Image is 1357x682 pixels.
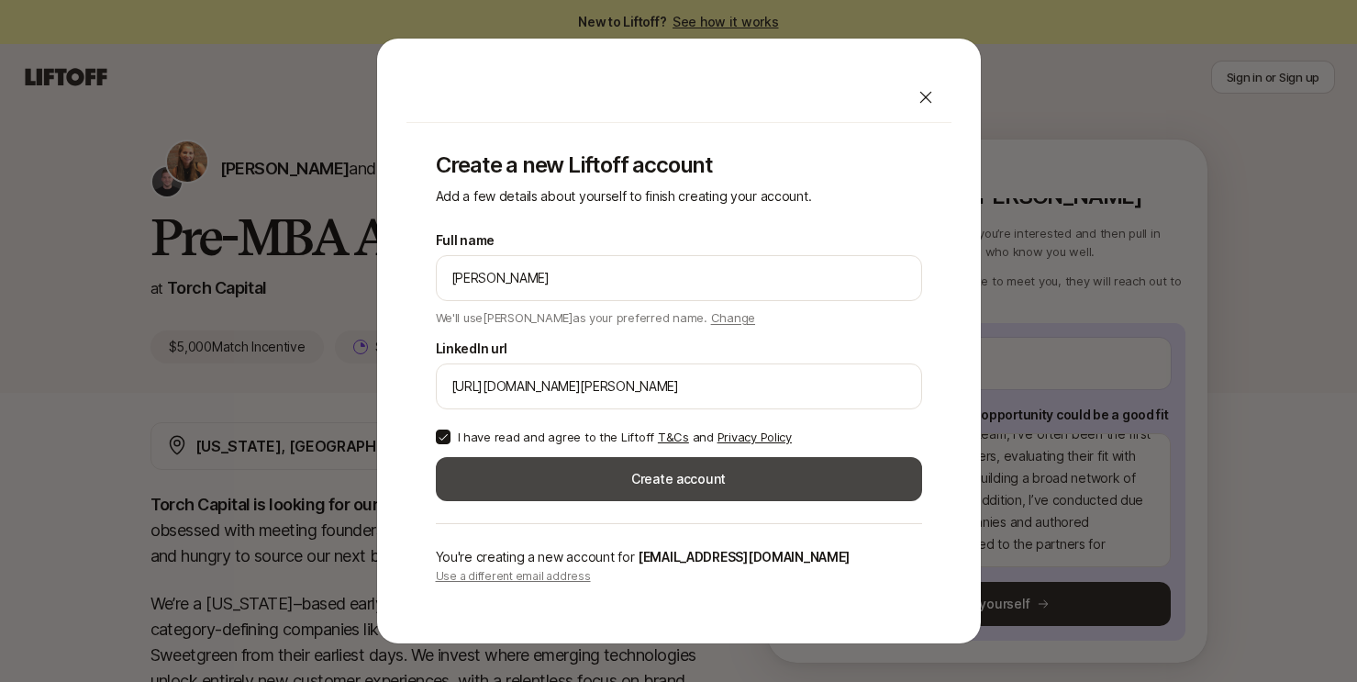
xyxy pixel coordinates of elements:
[451,267,907,289] input: e.g. Melanie Perkins
[436,185,922,207] p: Add a few details about yourself to finish creating your account.
[436,305,756,327] p: We'll use [PERSON_NAME] as your preferred name.
[436,546,922,568] p: You're creating a new account for
[436,568,922,585] p: Use a different email address
[458,428,792,446] p: I have read and agree to the Liftoff and
[711,310,755,325] span: Change
[658,430,689,444] a: T&Cs
[451,375,907,397] input: e.g. https://www.linkedin.com/in/melanie-perkins
[436,338,508,360] label: LinkedIn url
[436,152,922,178] p: Create a new Liftoff account
[638,549,850,565] span: [EMAIL_ADDRESS][DOMAIN_NAME]
[436,457,922,501] button: Create account
[436,229,495,252] label: Full name
[717,430,792,444] a: Privacy Policy
[436,430,450,444] button: I have read and agree to the Liftoff T&Cs and Privacy Policy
